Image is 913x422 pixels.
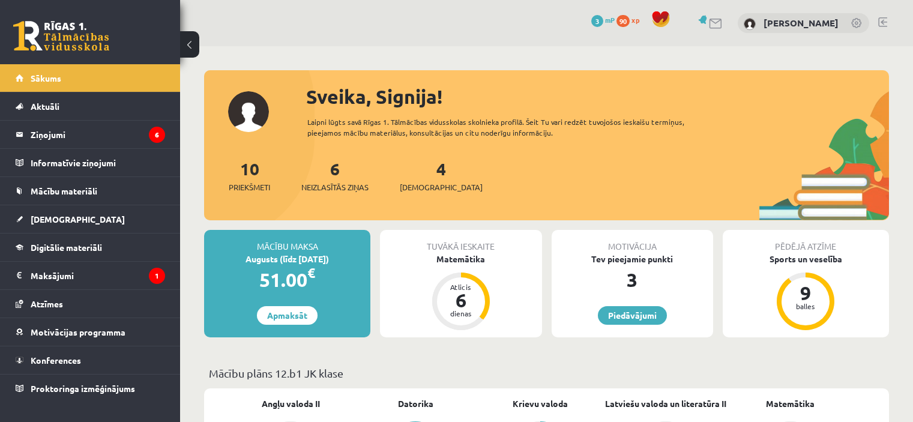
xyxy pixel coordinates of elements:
[16,149,165,176] a: Informatīvie ziņojumi
[16,262,165,289] a: Maksājumi1
[400,181,483,193] span: [DEMOGRAPHIC_DATA]
[31,383,135,394] span: Proktoringa izmēģinājums
[605,397,726,410] a: Latviešu valoda un literatūra II
[764,17,839,29] a: [PERSON_NAME]
[744,18,756,30] img: Signija Gorana
[13,21,109,51] a: Rīgas 1. Tālmācības vidusskola
[16,205,165,233] a: [DEMOGRAPHIC_DATA]
[204,253,370,265] div: Augusts (līdz [DATE])
[723,253,889,265] div: Sports un veselība
[605,15,615,25] span: mP
[443,310,479,317] div: dienas
[31,185,97,196] span: Mācību materiāli
[31,101,59,112] span: Aktuāli
[552,265,713,294] div: 3
[16,121,165,148] a: Ziņojumi6
[616,15,630,27] span: 90
[788,283,824,303] div: 9
[31,327,125,337] span: Motivācijas programma
[204,265,370,294] div: 51.00
[723,253,889,332] a: Sports un veselība 9 balles
[591,15,615,25] a: 3 mP
[229,158,270,193] a: 10Priekšmeti
[306,82,889,111] div: Sveika, Signija!
[723,230,889,253] div: Pēdējā atzīme
[209,365,884,381] p: Mācību plāns 12.b1 JK klase
[552,253,713,265] div: Tev pieejamie punkti
[380,253,541,265] div: Matemātika
[204,230,370,253] div: Mācību maksa
[16,318,165,346] a: Motivācijas programma
[31,355,81,366] span: Konferences
[307,116,719,138] div: Laipni lūgts savā Rīgas 1. Tālmācības vidusskolas skolnieka profilā. Šeit Tu vari redzēt tuvojošo...
[631,15,639,25] span: xp
[552,230,713,253] div: Motivācija
[31,214,125,225] span: [DEMOGRAPHIC_DATA]
[16,375,165,402] a: Proktoringa izmēģinājums
[16,290,165,318] a: Atzīmes
[443,283,479,291] div: Atlicis
[31,121,165,148] legend: Ziņojumi
[31,242,102,253] span: Digitālie materiāli
[380,230,541,253] div: Tuvākā ieskaite
[788,303,824,310] div: balles
[301,181,369,193] span: Neizlasītās ziņas
[229,181,270,193] span: Priekšmeti
[301,158,369,193] a: 6Neizlasītās ziņas
[16,64,165,92] a: Sākums
[31,73,61,83] span: Sākums
[149,127,165,143] i: 6
[307,264,315,282] span: €
[16,92,165,120] a: Aktuāli
[16,346,165,374] a: Konferences
[16,234,165,261] a: Digitālie materiāli
[443,291,479,310] div: 6
[380,253,541,332] a: Matemātika Atlicis 6 dienas
[31,298,63,309] span: Atzīmes
[31,262,165,289] legend: Maksājumi
[400,158,483,193] a: 4[DEMOGRAPHIC_DATA]
[149,268,165,284] i: 1
[513,397,568,410] a: Krievu valoda
[591,15,603,27] span: 3
[16,177,165,205] a: Mācību materiāli
[398,397,433,410] a: Datorika
[257,306,318,325] a: Apmaksāt
[766,397,815,410] a: Matemātika
[31,149,165,176] legend: Informatīvie ziņojumi
[598,306,667,325] a: Piedāvājumi
[262,397,320,410] a: Angļu valoda II
[616,15,645,25] a: 90 xp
